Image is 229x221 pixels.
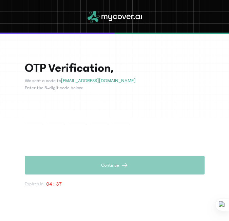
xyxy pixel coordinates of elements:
[25,156,205,174] button: Continue
[25,181,43,188] p: Expires in
[46,180,62,188] p: 04 : 37
[25,85,205,92] p: Enter the 5-digit code below:
[25,77,205,85] p: We sent a code to
[25,61,205,75] h1: OTP Verification,
[61,78,136,84] span: [EMAIL_ADDRESS][DOMAIN_NAME]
